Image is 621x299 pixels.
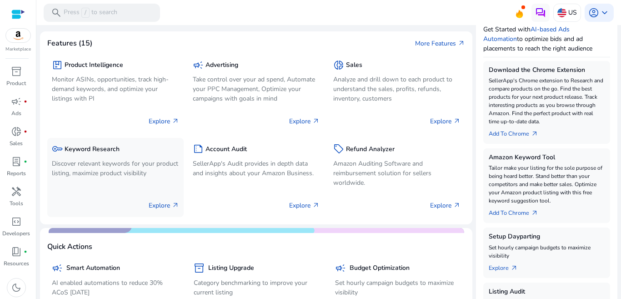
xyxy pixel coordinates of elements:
[4,259,29,268] p: Resources
[24,160,27,163] span: fiber_manual_record
[172,117,179,125] span: arrow_outward
[453,117,461,125] span: arrow_outward
[205,146,247,153] h5: Account Audit
[335,278,461,297] p: Set hourly campaign budgets to maximize visibility
[11,109,21,117] p: Ads
[11,96,22,107] span: campaign
[11,216,22,227] span: code_blocks
[430,201,461,210] p: Explore
[335,263,346,274] span: campaign
[588,7,599,18] span: account_circle
[489,66,605,74] h5: Download the Chrome Extension
[11,156,22,167] span: lab_profile
[52,60,63,71] span: package
[2,229,30,238] p: Developers
[6,29,30,42] img: amazon.svg
[453,202,461,209] span: arrow_outward
[5,46,31,53] p: Marketplace
[51,7,62,18] span: search
[6,79,26,87] p: Product
[350,264,410,272] h5: Budget Optimization
[568,5,577,20] p: US
[47,39,92,48] h4: Features (15)
[483,25,611,53] p: Get Started with to optimize bids and ad placements to reach the right audience
[65,61,123,69] h5: Product Intelligence
[193,75,320,103] p: Take control over your ad spend, Automate your PPC Management, Optimize your campaigns with goals...
[11,282,22,293] span: dark_mode
[489,76,605,126] p: SellerApp's Chrome extension to Research and compare products on the go. Find the best products f...
[205,61,238,69] h5: Advertising
[11,126,22,137] span: donut_small
[483,25,570,43] a: AI-based Ads Automation
[531,209,538,217] span: arrow_outward
[346,61,362,69] h5: Sales
[511,264,518,272] span: arrow_outward
[10,139,23,147] p: Sales
[489,233,605,241] h5: Setup Dayparting
[194,278,319,297] p: Category benchmarking to improve your current listing
[149,117,179,126] p: Explore
[65,146,120,153] h5: Keyword Research
[208,264,254,272] h5: Listing Upgrade
[289,117,320,126] p: Explore
[312,117,320,125] span: arrow_outward
[489,243,605,260] p: Set hourly campaign budgets to maximize visibility
[47,243,92,251] h4: Quick Actions
[11,66,22,77] span: inventory_2
[312,202,320,209] span: arrow_outward
[81,8,90,18] span: /
[172,202,179,209] span: arrow_outward
[489,288,605,296] h5: Listing Audit
[24,100,27,103] span: fiber_manual_record
[489,154,605,162] h5: Amazon Keyword Tool
[415,39,465,48] a: More Featuresarrow_outward
[149,201,179,210] p: Explore
[52,143,63,154] span: key
[24,130,27,133] span: fiber_manual_record
[24,250,27,253] span: fiber_manual_record
[333,159,461,188] p: Amazon Auditing Software and reimbursement solution for sellers worldwide.
[489,164,605,205] p: Tailor make your listing for the sole purpose of being heard better. Stand better than your compe...
[193,159,320,178] p: SellerApp's Audit provides in depth data and insights about your Amazon Business.
[52,263,63,274] span: campaign
[66,264,120,272] h5: Smart Automation
[64,8,117,18] p: Press to search
[193,143,204,154] span: summarize
[599,7,610,18] span: keyboard_arrow_down
[193,60,204,71] span: campaign
[346,146,395,153] h5: Refund Analyzer
[52,75,179,103] p: Monitor ASINs, opportunities, track high-demand keywords, and optimize your listings with PI
[333,75,461,103] p: Analyze and drill down to each product to understand the sales, profits, refunds, inventory, cust...
[333,143,344,154] span: sell
[531,130,538,137] span: arrow_outward
[430,117,461,126] p: Explore
[11,246,22,257] span: book_4
[458,40,465,47] span: arrow_outward
[489,205,546,218] a: Add To Chrome
[10,199,23,208] p: Tools
[7,169,26,177] p: Reports
[52,159,179,178] p: Discover relevant keywords for your product listing, maximize product visibility
[557,8,566,17] img: us.svg
[11,186,22,197] span: handyman
[333,60,344,71] span: donut_small
[52,278,177,297] p: AI enabled automations to reduce 30% ACoS [DATE]
[289,201,320,210] p: Explore
[489,126,546,138] a: Add To Chrome
[489,260,525,273] a: Explorearrow_outward
[194,263,205,274] span: inventory_2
